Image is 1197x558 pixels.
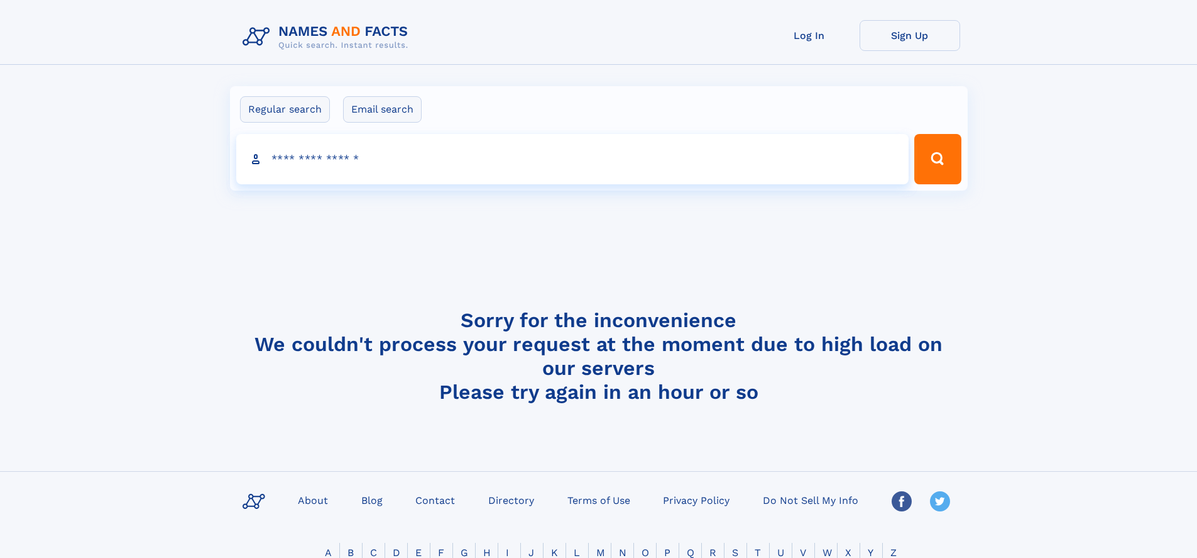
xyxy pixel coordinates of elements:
button: Search Button [914,134,961,184]
a: Directory [483,491,539,509]
input: search input [236,134,909,184]
a: Contact [410,491,460,509]
a: Do Not Sell My Info [758,491,863,509]
img: Twitter [930,491,950,511]
a: Log In [759,20,860,51]
a: Terms of Use [562,491,635,509]
a: Blog [356,491,388,509]
label: Email search [343,96,422,123]
a: Sign Up [860,20,960,51]
h4: Sorry for the inconvenience We couldn't process your request at the moment due to high load on ou... [238,308,960,404]
label: Regular search [240,96,330,123]
a: About [293,491,333,509]
a: Privacy Policy [658,491,735,509]
img: Logo Names and Facts [238,20,418,54]
img: Facebook [892,491,912,511]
